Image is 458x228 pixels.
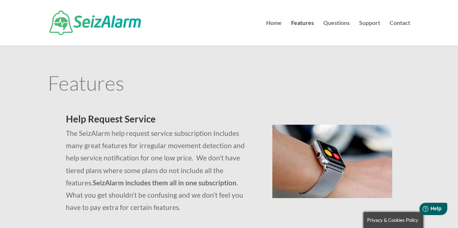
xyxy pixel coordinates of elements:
img: seizalarm-on-wrist [272,125,392,198]
a: Questions [323,20,350,46]
img: SeizAlarm [49,10,141,35]
a: Support [359,20,380,46]
h2: Help Request Service [66,114,255,127]
p: The SeizAlarm help request service subscription Includes many great features for irregular moveme... [66,127,255,214]
a: Home [266,20,282,46]
h1: Features [48,73,410,96]
a: Features [291,20,314,46]
strong: SeizAlarm includes them all in one subscription [93,178,236,187]
span: Privacy & Cookies Policy [367,217,418,223]
iframe: Help widget launcher [394,200,450,220]
a: Contact [390,20,410,46]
